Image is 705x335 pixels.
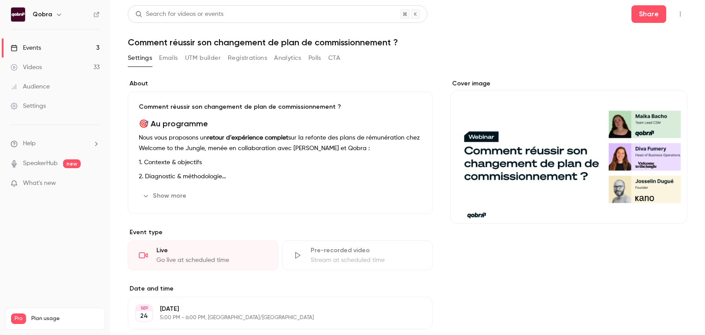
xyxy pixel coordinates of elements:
[128,37,687,48] h1: Comment réussir son changement de plan de commissionnement ?
[139,118,422,129] h1: 🎯 Au programme
[282,240,433,270] div: Pre-recorded videoStream at scheduled time
[23,159,58,168] a: SpeakerHub
[311,246,422,255] div: Pre-recorded video
[139,133,422,154] p: Nous vous proposons un sur la refonte des plans de rémunération chez Welcome to the Jungle, menée...
[139,103,422,111] p: Comment réussir son changement de plan de commissionnement ?
[631,5,666,23] button: Share
[308,51,321,65] button: Polls
[11,139,100,148] li: help-dropdown-opener
[274,51,301,65] button: Analytics
[33,10,52,19] h6: Qobra
[11,102,46,110] div: Settings
[11,63,42,72] div: Videos
[31,315,99,322] span: Plan usage
[63,159,81,168] span: new
[11,7,25,22] img: Qobra
[140,312,148,320] p: 24
[450,79,687,88] label: Cover image
[328,51,340,65] button: CTA
[139,189,192,203] button: Show more
[23,179,56,188] span: What's new
[11,313,26,324] span: Pro
[128,51,152,65] button: Settings
[450,79,687,224] section: Cover image
[228,51,267,65] button: Registrations
[128,228,433,237] p: Event type
[156,256,267,265] div: Go live at scheduled time
[139,171,422,182] p: 2. Diagnostic & méthodologie
[128,79,433,88] label: About
[136,305,152,311] div: SEP
[139,157,422,168] p: 1. Contexte & objectifs
[207,135,288,141] strong: retour d’expérience complet
[128,284,433,293] label: Date and time
[23,139,36,148] span: Help
[128,240,278,270] div: LiveGo live at scheduled time
[185,51,221,65] button: UTM builder
[11,82,50,91] div: Audience
[160,305,386,313] p: [DATE]
[160,314,386,321] p: 5:00 PM - 6:00 PM, [GEOGRAPHIC_DATA]/[GEOGRAPHIC_DATA]
[11,44,41,52] div: Events
[311,256,422,265] div: Stream at scheduled time
[135,10,223,19] div: Search for videos or events
[159,51,178,65] button: Emails
[156,246,267,255] div: Live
